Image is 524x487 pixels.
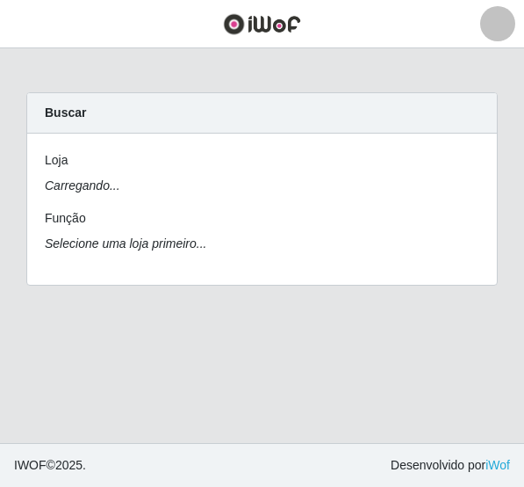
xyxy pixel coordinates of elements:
label: Loja [45,151,68,170]
span: © 2025 . [14,456,86,475]
img: CoreUI Logo [223,13,301,35]
label: Função [45,209,86,228]
i: Carregando... [45,178,120,193]
span: Desenvolvido por [391,456,510,475]
strong: Buscar [45,105,86,120]
span: IWOF [14,458,47,472]
a: iWof [485,458,510,472]
i: Selecione uma loja primeiro... [45,236,206,251]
